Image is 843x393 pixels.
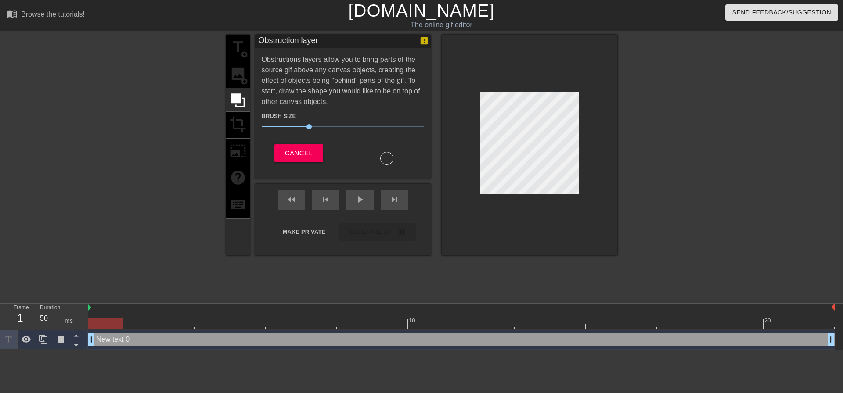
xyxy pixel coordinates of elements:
span: Cancel [285,147,313,159]
div: 1 [14,310,27,326]
label: Duration [40,305,60,311]
div: Obstruction layer [259,35,318,48]
span: Send Feedback/Suggestion [732,7,831,18]
button: Send Feedback/Suggestion [725,4,838,21]
div: Frame [7,304,33,329]
a: Browse the tutorials! [7,8,85,22]
div: The online gif editor [285,20,598,30]
div: ms [65,316,73,325]
span: drag_handle [86,335,95,344]
a: [DOMAIN_NAME] [348,1,494,20]
div: Obstructions layers allow you to bring parts of the source gif above any canvas objects, creating... [262,54,424,165]
button: Cancel [274,144,323,162]
img: bound-end.png [831,304,835,311]
span: skip_next [389,194,400,205]
span: fast_rewind [286,194,297,205]
div: 10 [409,316,417,325]
div: 20 [764,316,772,325]
div: Browse the tutorials! [21,11,85,18]
span: skip_previous [321,194,331,205]
span: Make Private [283,228,326,236]
span: play_arrow [355,194,365,205]
span: drag_handle [827,335,836,344]
span: menu_book [7,8,18,19]
label: Brush Size [262,112,296,121]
